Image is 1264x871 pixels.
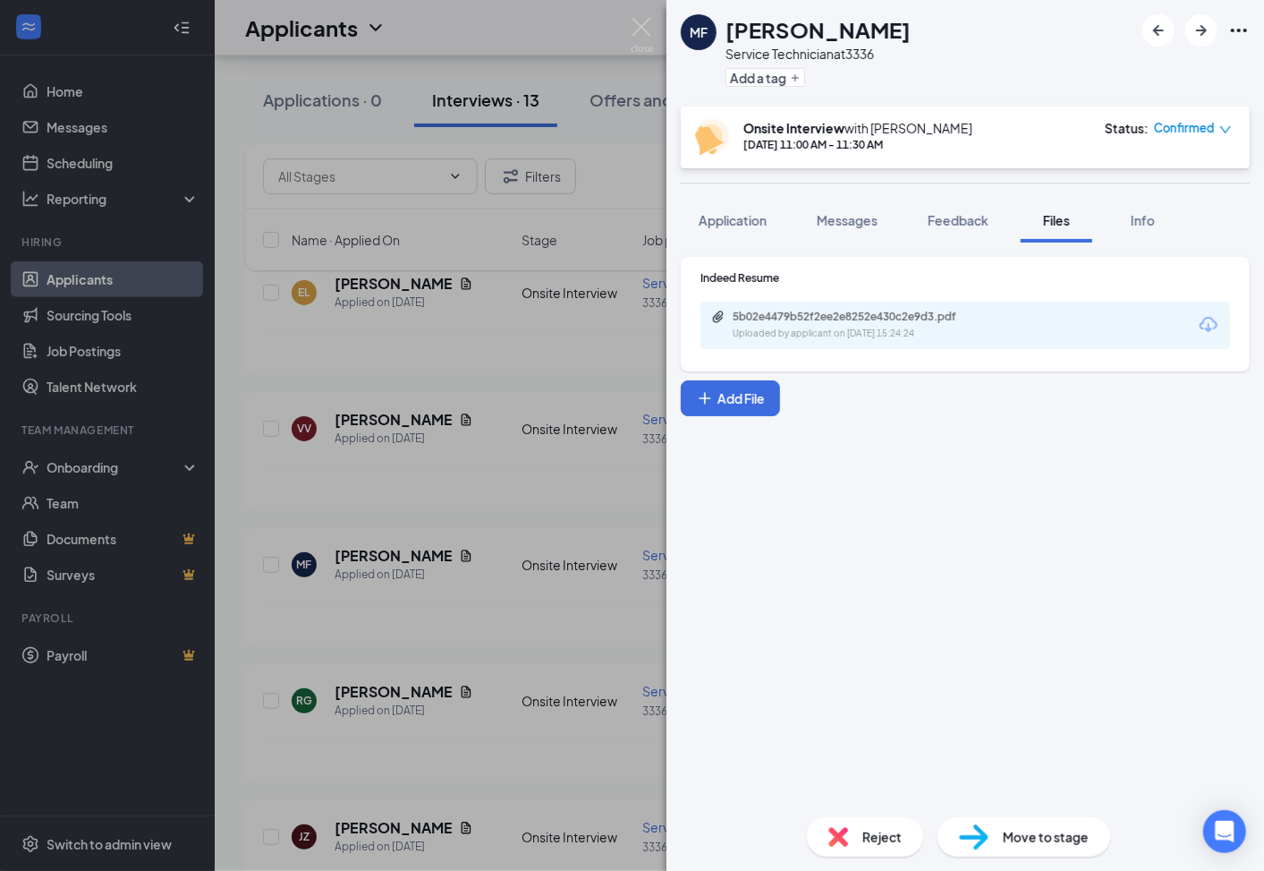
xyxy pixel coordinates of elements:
[690,23,708,41] div: MF
[700,270,1230,286] div: Indeed Resume
[1043,212,1070,228] span: Files
[743,120,844,136] b: Onsite Interview
[1185,14,1217,47] button: ArrowRight
[1105,119,1149,137] div: Status :
[681,380,780,416] button: Add FilePlus
[1154,119,1215,137] span: Confirmed
[725,68,805,87] button: PlusAdd a tag
[928,212,988,228] span: Feedback
[1003,827,1089,847] span: Move to stage
[1228,20,1250,41] svg: Ellipses
[1148,20,1169,41] svg: ArrowLeftNew
[743,119,972,137] div: with [PERSON_NAME]
[711,310,725,324] svg: Paperclip
[733,327,1001,341] div: Uploaded by applicant on [DATE] 15:24:24
[696,389,714,407] svg: Plus
[1131,212,1155,228] span: Info
[1219,124,1232,136] span: down
[1142,14,1175,47] button: ArrowLeftNew
[817,212,878,228] span: Messages
[725,14,911,45] h1: [PERSON_NAME]
[725,45,911,63] div: Service Technician at 3336
[862,827,902,847] span: Reject
[1198,314,1219,336] svg: Download
[733,310,983,324] div: 5b02e4479b52f2ee2e8252e430c2e9d3.pdf
[711,310,1001,341] a: Paperclip5b02e4479b52f2ee2e8252e430c2e9d3.pdfUploaded by applicant on [DATE] 15:24:24
[1191,20,1212,41] svg: ArrowRight
[743,137,972,152] div: [DATE] 11:00 AM - 11:30 AM
[790,73,801,83] svg: Plus
[699,212,767,228] span: Application
[1203,810,1246,853] div: Open Intercom Messenger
